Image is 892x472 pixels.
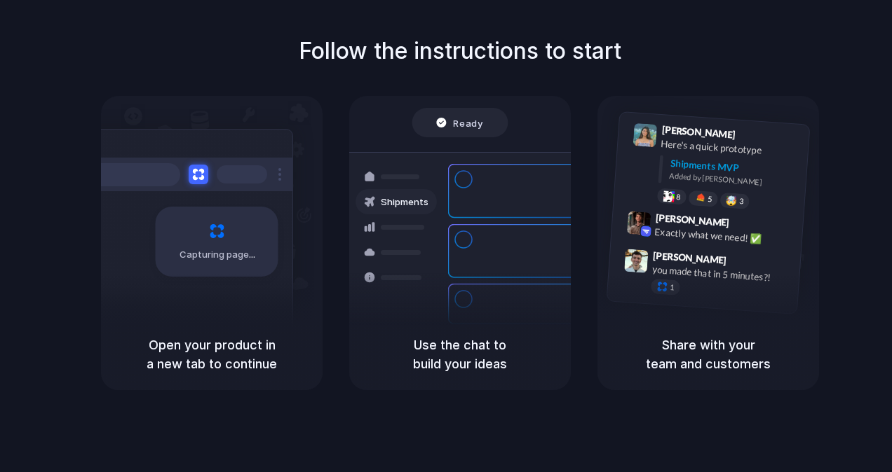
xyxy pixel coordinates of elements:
[180,248,257,262] span: Capturing page
[670,156,799,179] div: Shipments MVP
[661,122,736,142] span: [PERSON_NAME]
[726,195,738,206] div: 🤯
[655,210,729,230] span: [PERSON_NAME]
[653,248,727,268] span: [PERSON_NAME]
[651,263,792,286] div: you made that in 5 minutes?!
[676,193,681,201] span: 8
[366,335,554,373] h5: Use the chat to build your ideas
[740,129,769,146] span: 9:41 AM
[454,116,483,130] span: Ready
[708,195,712,203] span: 5
[670,284,675,291] span: 1
[654,225,795,249] div: Exactly what we need! ✅
[731,254,759,271] span: 9:47 AM
[669,170,798,190] div: Added by [PERSON_NAME]
[614,335,802,373] h5: Share with your team and customers
[661,137,801,160] div: Here's a quick prototype
[734,217,762,234] span: 9:42 AM
[118,335,306,373] h5: Open your product in a new tab to continue
[381,195,428,209] span: Shipments
[299,34,621,68] h1: Follow the instructions to start
[739,197,744,205] span: 3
